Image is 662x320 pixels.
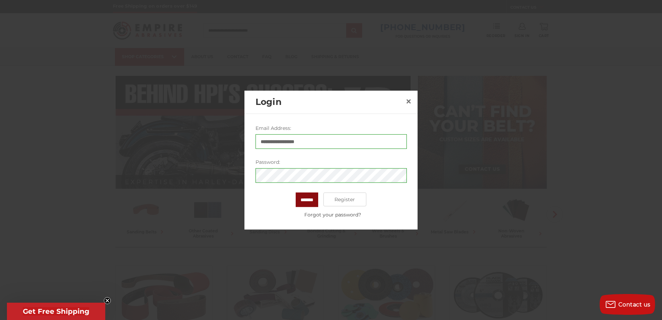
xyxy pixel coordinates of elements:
a: Register [323,193,367,206]
button: Close teaser [104,297,111,304]
span: Contact us [618,301,651,308]
h2: Login [256,96,403,109]
span: × [405,94,412,108]
div: Get Free ShippingClose teaser [7,303,105,320]
a: Close [403,96,414,107]
button: Contact us [600,294,655,315]
label: Password: [256,159,407,166]
span: Get Free Shipping [23,307,89,315]
a: Forgot your password? [259,211,406,219]
label: Email Address: [256,125,407,132]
